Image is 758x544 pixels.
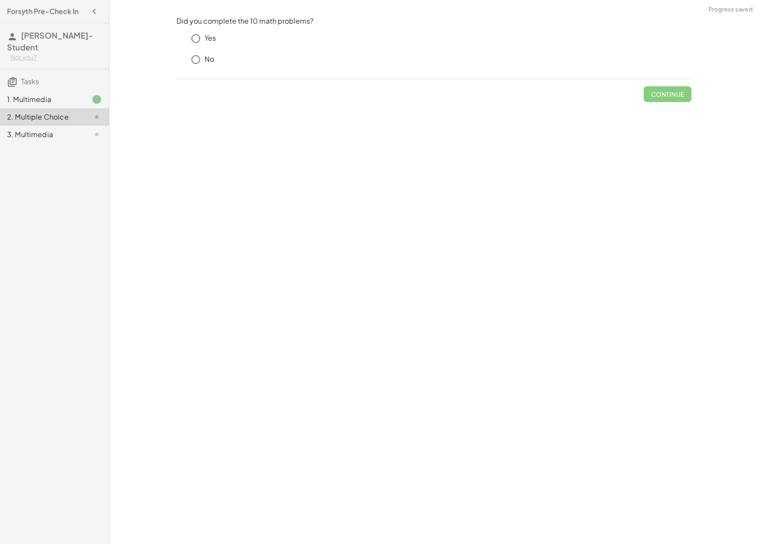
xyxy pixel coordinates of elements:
[7,112,78,122] div: 2. Multiple Choice
[709,5,753,14] span: Progress saved
[176,16,691,26] p: Did you complete the 10 math problems?
[7,30,93,52] span: [PERSON_NAME]-Student
[7,94,78,105] div: 1. Multimedia
[7,129,78,140] div: 3. Multimedia
[204,54,214,64] p: No
[92,129,102,140] i: Task not started.
[204,33,216,43] p: Yes
[92,112,102,122] i: Task not started.
[11,53,102,62] div: Not you?
[21,77,39,86] span: Tasks
[92,94,102,105] i: Task finished.
[7,6,78,17] h4: Forsyth Pre-Check In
